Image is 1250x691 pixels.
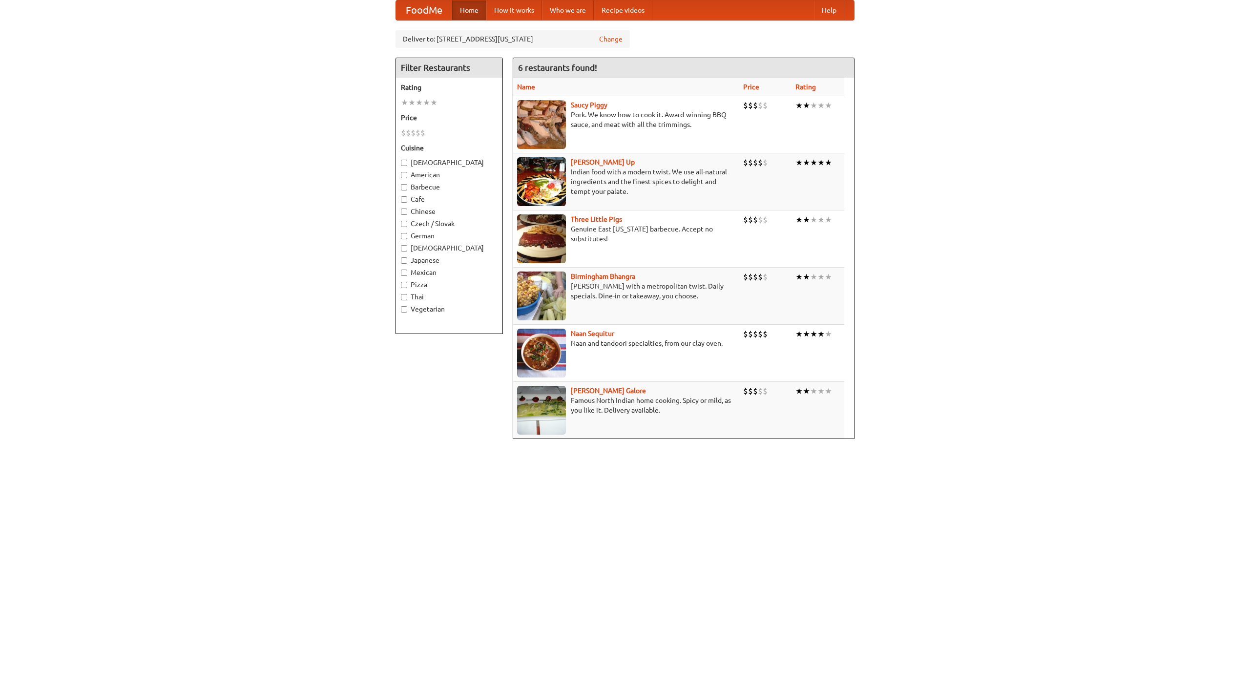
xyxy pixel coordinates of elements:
[795,214,803,225] li: ★
[763,100,768,111] li: $
[486,0,542,20] a: How it works
[743,329,748,339] li: $
[599,34,623,44] a: Change
[817,386,825,397] li: ★
[517,386,566,435] img: currygalore.jpg
[401,292,498,302] label: Thai
[810,100,817,111] li: ★
[401,158,498,168] label: [DEMOGRAPHIC_DATA]
[817,157,825,168] li: ★
[416,127,420,138] li: $
[406,127,411,138] li: $
[571,215,622,223] a: Three Little Pigs
[817,214,825,225] li: ★
[396,0,452,20] a: FoodMe
[803,157,810,168] li: ★
[401,127,406,138] li: $
[817,272,825,282] li: ★
[518,63,597,72] ng-pluralize: 6 restaurants found!
[810,272,817,282] li: ★
[758,157,763,168] li: $
[517,396,735,415] p: Famous North Indian home cooking. Spicy or mild, as you like it. Delivery available.
[401,257,407,264] input: Japanese
[743,100,748,111] li: $
[803,214,810,225] li: ★
[743,83,759,91] a: Price
[763,157,768,168] li: $
[763,214,768,225] li: $
[401,194,498,204] label: Cafe
[748,100,753,111] li: $
[825,386,832,397] li: ★
[542,0,594,20] a: Who we are
[396,58,502,78] h4: Filter Restaurants
[758,329,763,339] li: $
[517,83,535,91] a: Name
[758,386,763,397] li: $
[396,30,630,48] div: Deliver to: [STREET_ADDRESS][US_STATE]
[817,100,825,111] li: ★
[416,97,423,108] li: ★
[748,157,753,168] li: $
[810,157,817,168] li: ★
[753,329,758,339] li: $
[825,272,832,282] li: ★
[810,329,817,339] li: ★
[571,387,646,395] a: [PERSON_NAME] Galore
[795,329,803,339] li: ★
[517,329,566,377] img: naansequitur.jpg
[748,329,753,339] li: $
[517,224,735,244] p: Genuine East [US_STATE] barbecue. Accept no substitutes!
[401,97,408,108] li: ★
[411,127,416,138] li: $
[753,157,758,168] li: $
[401,255,498,265] label: Japanese
[795,272,803,282] li: ★
[401,160,407,166] input: [DEMOGRAPHIC_DATA]
[401,282,407,288] input: Pizza
[408,97,416,108] li: ★
[758,272,763,282] li: $
[401,170,498,180] label: American
[571,272,635,280] a: Birmingham Bhangra
[401,209,407,215] input: Chinese
[795,157,803,168] li: ★
[517,214,566,263] img: littlepigs.jpg
[743,214,748,225] li: $
[571,330,614,337] a: Naan Sequitur
[803,386,810,397] li: ★
[401,270,407,276] input: Mexican
[517,338,735,348] p: Naan and tandoori specialties, from our clay oven.
[803,100,810,111] li: ★
[401,231,498,241] label: German
[803,329,810,339] li: ★
[401,306,407,313] input: Vegetarian
[795,83,816,91] a: Rating
[810,214,817,225] li: ★
[517,281,735,301] p: [PERSON_NAME] with a metropolitan twist. Daily specials. Dine-in or takeaway, you choose.
[401,219,498,229] label: Czech / Slovak
[401,182,498,192] label: Barbecue
[594,0,652,20] a: Recipe videos
[763,329,768,339] li: $
[758,214,763,225] li: $
[401,184,407,190] input: Barbecue
[825,157,832,168] li: ★
[517,100,566,149] img: saucy.jpg
[517,157,566,206] img: curryup.jpg
[401,221,407,227] input: Czech / Slovak
[748,214,753,225] li: $
[763,386,768,397] li: $
[401,268,498,277] label: Mexican
[401,207,498,216] label: Chinese
[753,272,758,282] li: $
[825,100,832,111] li: ★
[571,101,607,109] a: Saucy Piggy
[517,167,735,196] p: Indian food with a modern twist. We use all-natural ingredients and the finest spices to delight ...
[753,386,758,397] li: $
[401,113,498,123] h5: Price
